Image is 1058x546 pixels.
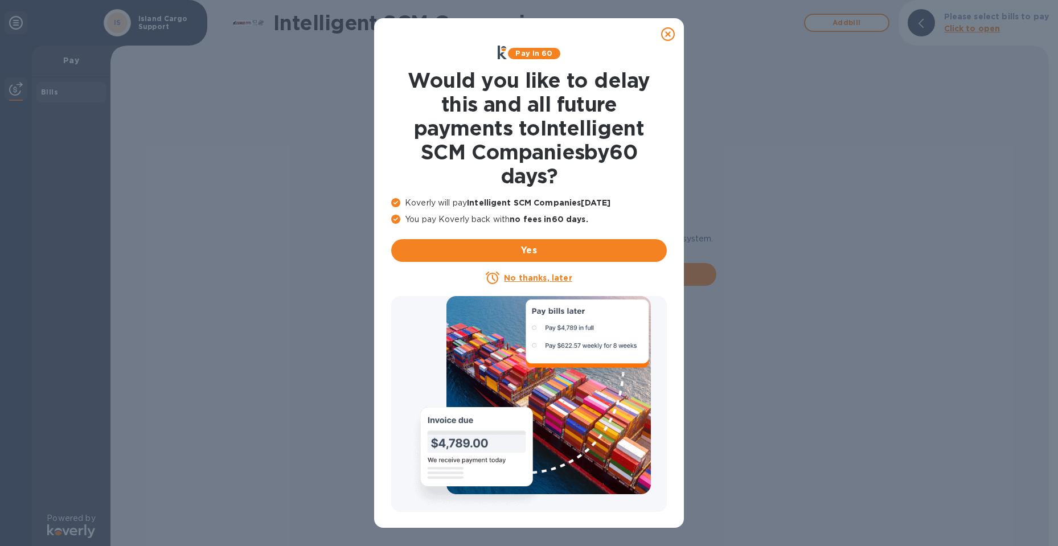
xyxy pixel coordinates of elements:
button: Yes [391,239,667,262]
h1: Would you like to delay this and all future payments to Intelligent SCM Companies by 60 days ? [391,68,667,188]
span: Yes [400,244,658,257]
u: No thanks, later [504,273,572,282]
b: Pay in 60 [515,49,552,58]
p: You pay Koverly back with [391,214,667,225]
b: no fees in 60 days . [510,215,588,224]
b: Intelligent SCM Companies [DATE] [467,198,610,207]
p: Koverly will pay [391,197,667,209]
